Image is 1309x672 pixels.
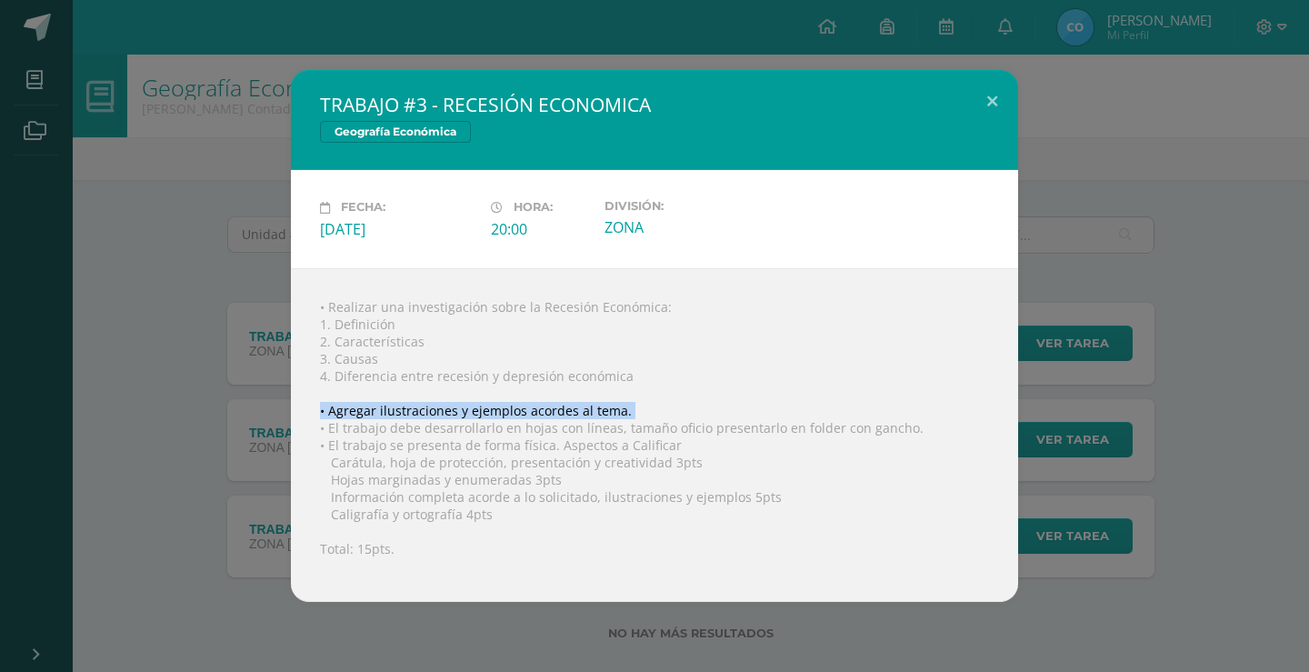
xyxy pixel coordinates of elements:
span: Hora: [514,201,553,215]
h2: TRABAJO #3 - RECESIÓN ECONOMICA [320,92,989,117]
span: Fecha: [341,201,385,215]
label: División: [605,199,761,213]
span: Geografía Económica [320,121,471,143]
div: • Realizar una investigación sobre la Recesión Económica: 1. Definición 2. Características 3. Cau... [291,268,1018,602]
div: ZONA [605,217,761,237]
div: [DATE] [320,219,476,239]
button: Close (Esc) [966,70,1018,132]
div: 20:00 [491,219,590,239]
